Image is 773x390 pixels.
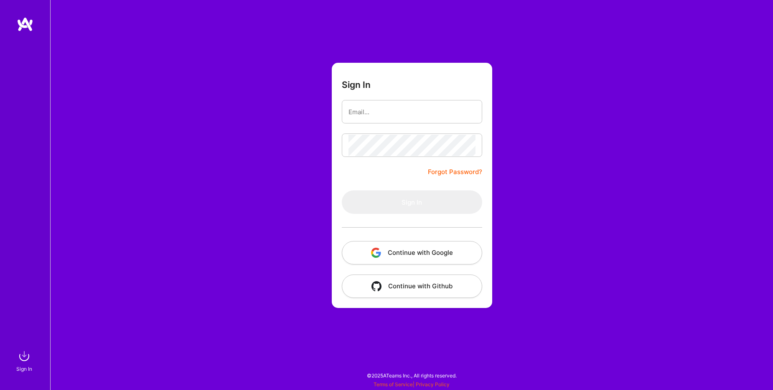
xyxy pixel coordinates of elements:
[16,348,33,364] img: sign in
[428,167,482,177] a: Forgot Password?
[16,364,32,373] div: Sign In
[416,381,450,387] a: Privacy Policy
[371,248,381,258] img: icon
[374,381,450,387] span: |
[342,275,482,298] button: Continue with Github
[342,80,371,90] h3: Sign In
[371,281,381,291] img: icon
[17,17,33,32] img: logo
[342,190,482,214] button: Sign In
[342,241,482,264] button: Continue with Google
[348,101,475,123] input: Email...
[18,348,33,373] a: sign inSign In
[374,381,413,387] a: Terms of Service
[50,365,773,386] div: © 2025 ATeams Inc., All rights reserved.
